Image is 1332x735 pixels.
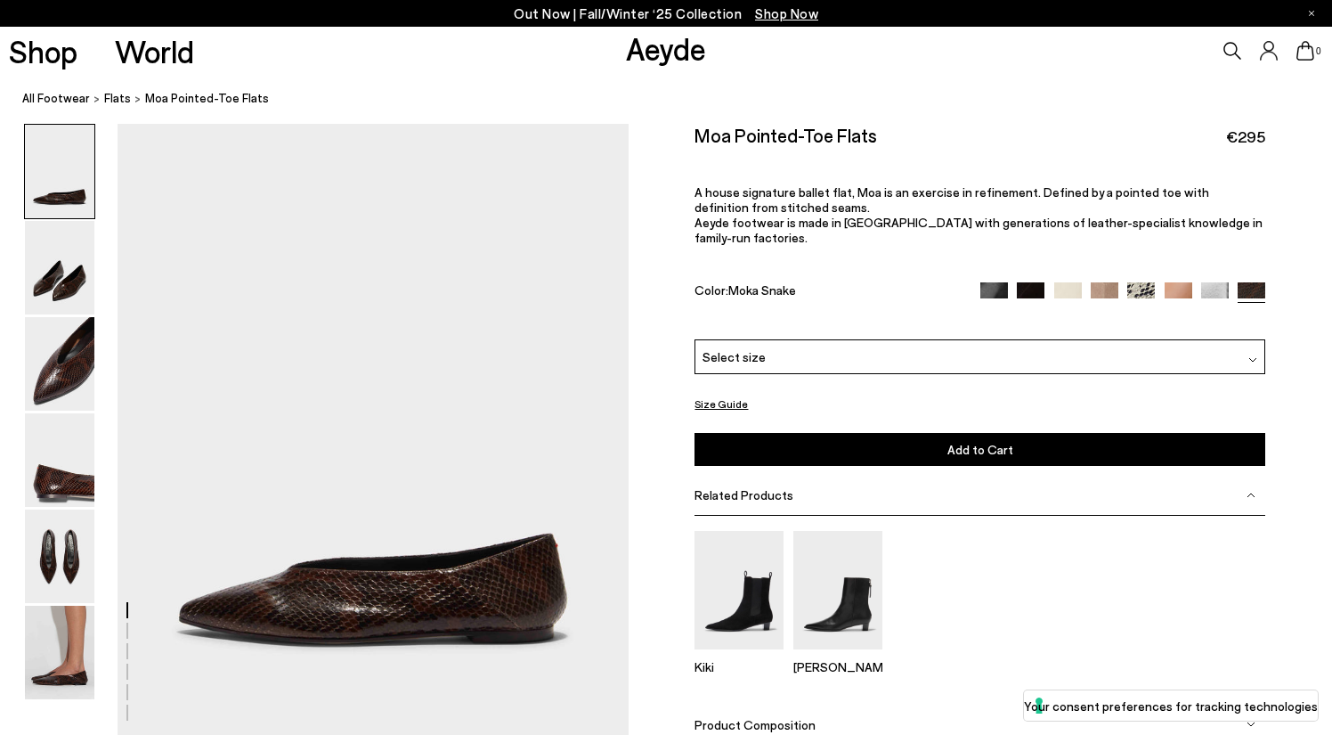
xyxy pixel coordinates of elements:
[104,89,131,108] a: flats
[694,717,816,732] span: Product Composition
[1296,41,1314,61] a: 0
[9,36,77,67] a: Shop
[694,282,962,303] div: Color:
[694,215,1265,245] p: Aeyde footwear is made in [GEOGRAPHIC_DATA] with generations of leather-specialist knowledge in f...
[694,637,784,674] a: Kiki Suede Chelsea Boots Kiki
[1314,46,1323,56] span: 0
[22,89,90,108] a: All Footwear
[514,3,818,25] p: Out Now | Fall/Winter ‘25 Collection
[1024,697,1318,715] label: Your consent preferences for tracking technologies
[703,347,766,366] span: Select size
[145,89,269,108] span: Moa Pointed-Toe Flats
[25,510,94,603] img: Moa Pointed-Toe Flats - Image 5
[22,75,1332,124] nav: breadcrumb
[694,659,784,674] p: Kiki
[25,317,94,411] img: Moa Pointed-Toe Flats - Image 3
[104,91,131,105] span: flats
[25,413,94,507] img: Moa Pointed-Toe Flats - Image 4
[755,5,818,21] span: Navigate to /collections/new-in
[25,221,94,314] img: Moa Pointed-Toe Flats - Image 2
[694,184,1265,215] p: A house signature ballet flat, Moa is an exercise in refinement. Defined by a pointed toe with de...
[694,124,877,146] h2: Moa Pointed-Toe Flats
[793,637,882,674] a: Harriet Pointed Ankle Boots [PERSON_NAME]
[1247,720,1255,729] img: svg%3E
[115,36,194,67] a: World
[1226,126,1265,148] span: €295
[793,659,882,674] p: [PERSON_NAME]
[694,531,784,649] img: Kiki Suede Chelsea Boots
[694,487,793,502] span: Related Products
[728,282,796,298] span: Moka Snake
[1248,355,1257,364] img: svg%3E
[694,393,748,415] button: Size Guide
[1247,491,1255,500] img: svg%3E
[25,125,94,218] img: Moa Pointed-Toe Flats - Image 1
[793,531,882,649] img: Harriet Pointed Ankle Boots
[947,442,1013,457] span: Add to Cart
[1024,690,1318,721] button: Your consent preferences for tracking technologies
[626,29,706,67] a: Aeyde
[25,606,94,699] img: Moa Pointed-Toe Flats - Image 6
[694,433,1265,466] button: Add to Cart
